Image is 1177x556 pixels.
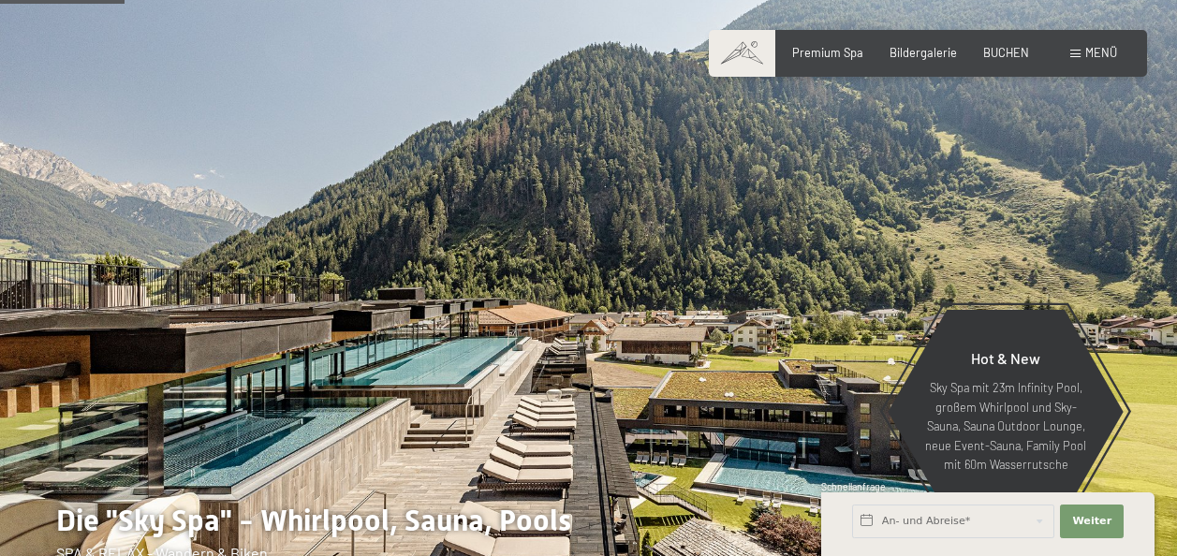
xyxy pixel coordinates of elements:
[971,349,1040,367] span: Hot & New
[821,481,886,492] span: Schnellanfrage
[890,45,957,60] a: Bildergalerie
[983,45,1029,60] a: BUCHEN
[792,45,863,60] a: Premium Spa
[1085,45,1117,60] span: Menü
[887,309,1125,515] a: Hot & New Sky Spa mit 23m Infinity Pool, großem Whirlpool und Sky-Sauna, Sauna Outdoor Lounge, ne...
[1072,514,1111,529] span: Weiter
[924,378,1087,474] p: Sky Spa mit 23m Infinity Pool, großem Whirlpool und Sky-Sauna, Sauna Outdoor Lounge, neue Event-S...
[1060,505,1124,538] button: Weiter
